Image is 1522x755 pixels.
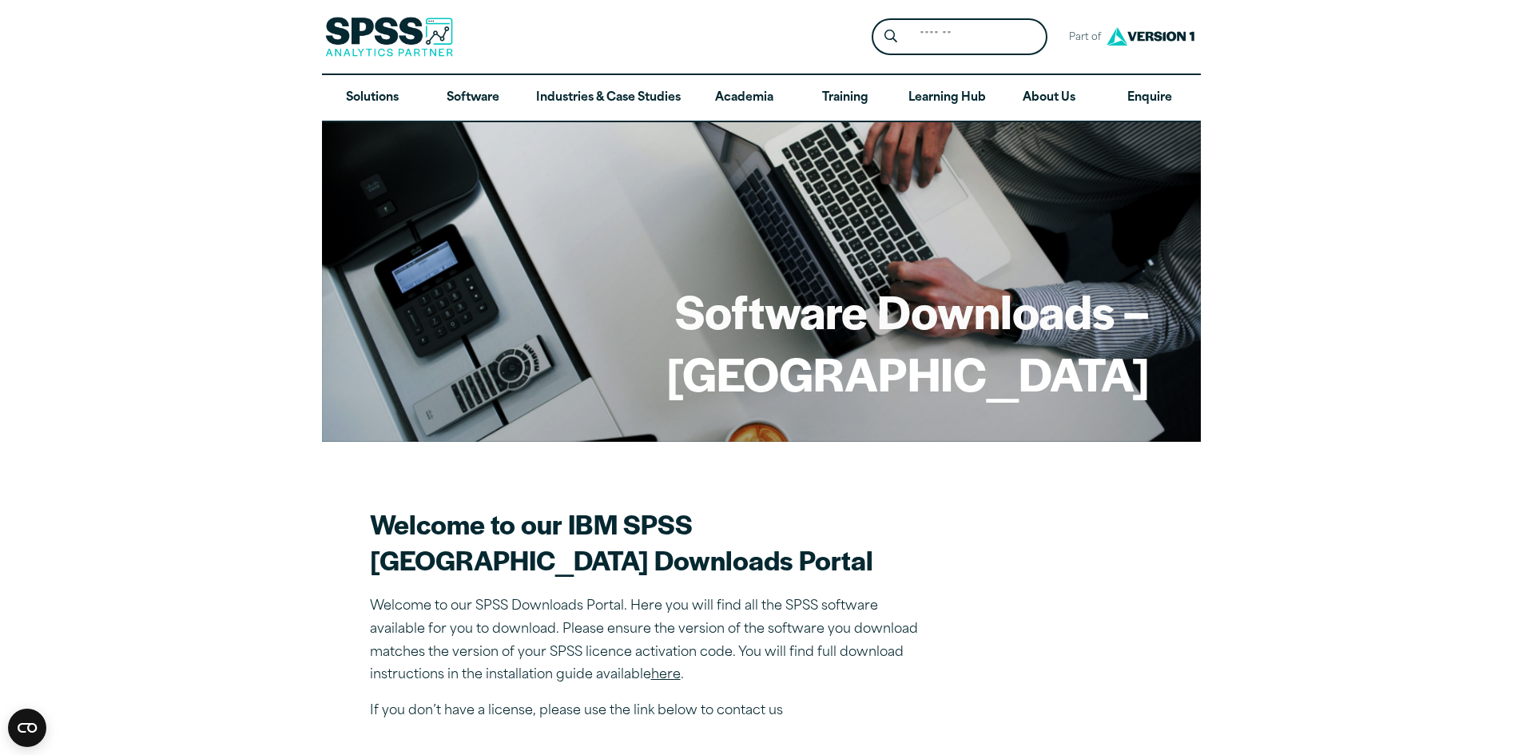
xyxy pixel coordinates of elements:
a: Enquire [1099,75,1200,121]
nav: Desktop version of site main menu [322,75,1201,121]
p: If you don’t have a license, please use the link below to contact us [370,700,929,723]
a: Learning Hub [896,75,999,121]
h2: Welcome to our IBM SPSS [GEOGRAPHIC_DATA] Downloads Portal [370,506,929,578]
span: Part of [1060,26,1103,50]
a: Academia [693,75,794,121]
a: Industries & Case Studies [523,75,693,121]
a: About Us [999,75,1099,121]
button: Open CMP widget [8,709,46,747]
a: Software [423,75,523,121]
p: Welcome to our SPSS Downloads Portal. Here you will find all the SPSS software available for you ... [370,595,929,687]
a: Solutions [322,75,423,121]
img: SPSS Analytics Partner [325,17,453,57]
img: Version1 Logo [1103,22,1198,51]
a: here [651,669,681,681]
form: Site Header Search Form [872,18,1047,56]
button: Search magnifying glass icon [876,22,905,52]
svg: Search magnifying glass icon [884,30,897,43]
a: Training [794,75,895,121]
h1: Software Downloads – [GEOGRAPHIC_DATA] [373,280,1150,403]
